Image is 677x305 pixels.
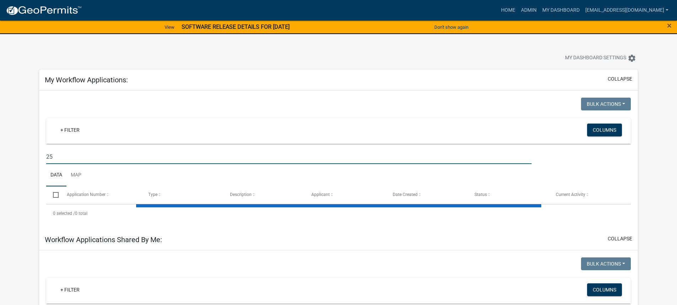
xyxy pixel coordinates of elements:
button: collapse [608,235,632,243]
span: My Dashboard Settings [565,54,626,62]
button: My Dashboard Settingssettings [559,51,642,65]
strong: SOFTWARE RELEASE DETAILS FOR [DATE] [182,23,290,30]
input: Search for applications [46,149,531,164]
div: collapse [39,91,638,229]
h5: My Workflow Applications: [45,76,128,84]
span: × [667,21,672,31]
span: Date Created [393,192,418,197]
span: Status [474,192,487,197]
datatable-header-cell: Date Created [386,186,467,203]
span: Type [148,192,157,197]
span: Current Activity [556,192,585,197]
button: Columns [587,283,622,296]
a: Map [66,164,86,187]
a: My Dashboard [539,4,582,17]
datatable-header-cell: Description [223,186,304,203]
i: settings [628,54,636,62]
a: + Filter [55,124,85,136]
a: [EMAIL_ADDRESS][DOMAIN_NAME] [582,4,671,17]
h5: Workflow Applications Shared By Me: [45,235,162,244]
span: Applicant [311,192,330,197]
button: Columns [587,124,622,136]
button: Bulk Actions [581,257,631,270]
datatable-header-cell: Status [468,186,549,203]
a: View [162,21,177,33]
datatable-header-cell: Applicant [305,186,386,203]
datatable-header-cell: Type [141,186,223,203]
button: Close [667,21,672,30]
span: 0 selected / [53,211,75,216]
div: 0 total [46,205,631,222]
button: Bulk Actions [581,98,631,110]
datatable-header-cell: Application Number [60,186,141,203]
button: collapse [608,75,632,83]
a: Admin [518,4,539,17]
datatable-header-cell: Select [46,186,60,203]
span: Description [230,192,252,197]
datatable-header-cell: Current Activity [549,186,630,203]
button: Don't show again [431,21,471,33]
a: Home [498,4,518,17]
a: + Filter [55,283,85,296]
a: Data [46,164,66,187]
span: Application Number [67,192,106,197]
